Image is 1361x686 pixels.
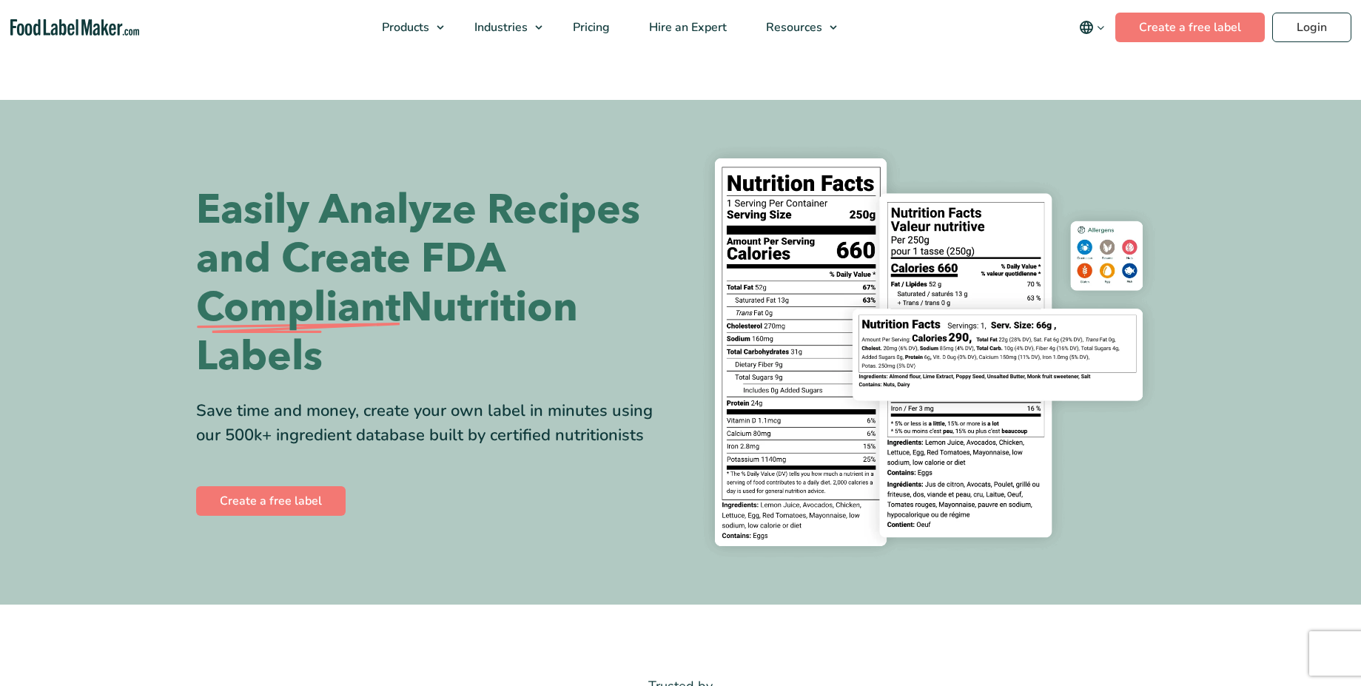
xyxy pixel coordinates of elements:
h1: Easily Analyze Recipes and Create FDA Nutrition Labels [196,186,670,381]
span: Industries [470,19,529,36]
a: Create a free label [196,486,346,516]
a: Create a free label [1115,13,1265,42]
span: Compliant [196,283,400,332]
a: Login [1272,13,1351,42]
span: Products [377,19,431,36]
div: Save time and money, create your own label in minutes using our 500k+ ingredient database built b... [196,399,670,448]
span: Hire an Expert [645,19,728,36]
span: Resources [762,19,824,36]
span: Pricing [568,19,611,36]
